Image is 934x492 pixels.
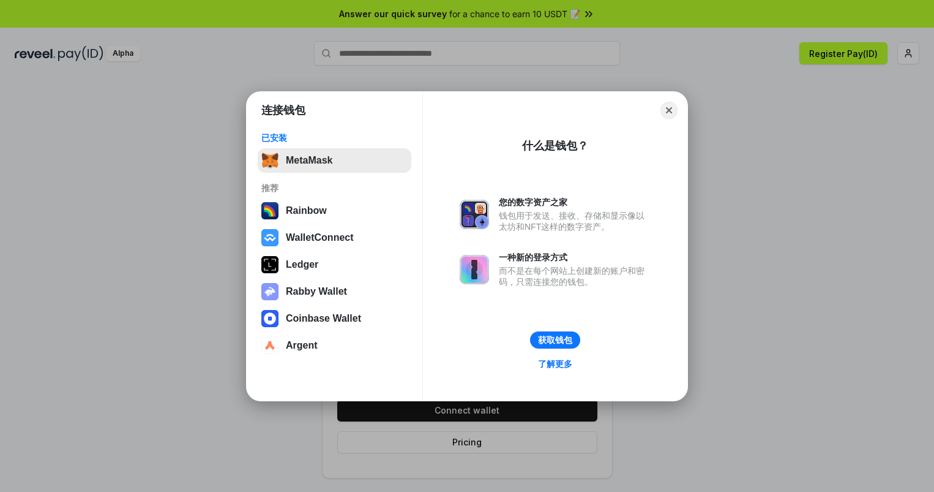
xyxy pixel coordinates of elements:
button: WalletConnect [258,225,411,250]
img: svg+xml,%3Csvg%20width%3D%22120%22%20height%3D%22120%22%20viewBox%3D%220%200%20120%20120%22%20fil... [261,202,278,219]
div: Ledger [286,259,318,270]
div: 一种新的登录方式 [499,252,651,263]
button: MetaMask [258,148,411,173]
div: Argent [286,340,318,351]
div: 推荐 [261,183,408,194]
img: svg+xml,%3Csvg%20xmlns%3D%22http%3A%2F%2Fwww.w3.org%2F2000%2Fsvg%22%20fill%3D%22none%22%20viewBox... [460,255,489,284]
button: Ledger [258,252,411,277]
div: 而不是在每个网站上创建新的账户和密码，只需连接您的钱包。 [499,265,651,287]
button: Coinbase Wallet [258,306,411,331]
div: 已安装 [261,132,408,143]
div: WalletConnect [286,232,354,243]
button: Argent [258,333,411,358]
div: Rainbow [286,205,327,216]
img: svg+xml,%3Csvg%20width%3D%2228%22%20height%3D%2228%22%20viewBox%3D%220%200%2028%2028%22%20fill%3D... [261,337,278,354]
h1: 连接钱包 [261,103,305,118]
img: svg+xml,%3Csvg%20xmlns%3D%22http%3A%2F%2Fwww.w3.org%2F2000%2Fsvg%22%20fill%3D%22none%22%20viewBox... [261,283,278,300]
div: 什么是钱包？ [522,138,588,153]
div: Rabby Wallet [286,286,347,297]
img: svg+xml,%3Csvg%20xmlns%3D%22http%3A%2F%2Fwww.w3.org%2F2000%2Fsvg%22%20width%3D%2228%22%20height%3... [261,256,278,273]
img: svg+xml,%3Csvg%20width%3D%2228%22%20height%3D%2228%22%20viewBox%3D%220%200%2028%2028%22%20fill%3D... [261,310,278,327]
button: Rainbow [258,199,411,223]
div: 钱包用于发送、接收、存储和显示像以太坊和NFT这样的数字资产。 [499,210,651,232]
div: Coinbase Wallet [286,313,361,324]
button: Close [660,102,678,119]
button: Rabby Wallet [258,279,411,304]
div: 获取钱包 [538,335,572,346]
div: MetaMask [286,155,332,166]
div: 了解更多 [538,358,572,369]
img: svg+xml,%3Csvg%20fill%3D%22none%22%20height%3D%2233%22%20viewBox%3D%220%200%2035%2033%22%20width%... [261,152,278,169]
div: 您的数字资产之家 [499,197,651,208]
button: 获取钱包 [530,331,580,349]
img: svg+xml,%3Csvg%20xmlns%3D%22http%3A%2F%2Fwww.w3.org%2F2000%2Fsvg%22%20fill%3D%22none%22%20viewBox... [460,200,489,229]
img: svg+xml,%3Csvg%20width%3D%2228%22%20height%3D%2228%22%20viewBox%3D%220%200%2028%2028%22%20fill%3D... [261,229,278,246]
a: 了解更多 [531,356,580,372]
